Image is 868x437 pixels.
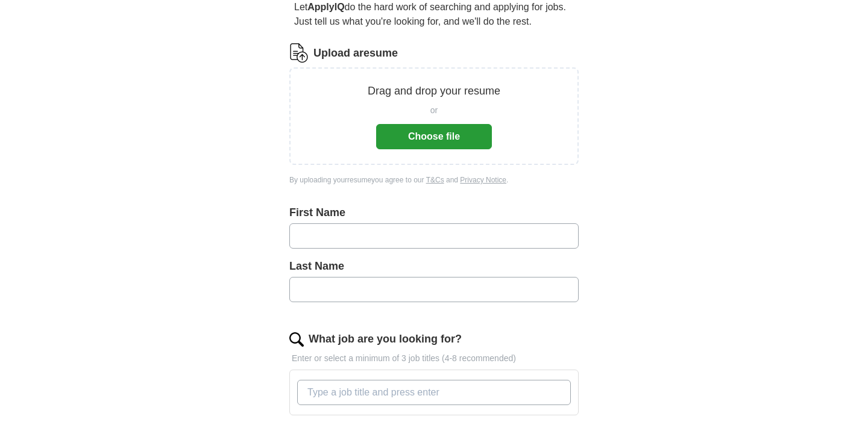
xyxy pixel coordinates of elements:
div: By uploading your resume you agree to our and . [289,175,579,185]
input: Type a job title and press enter [297,380,571,405]
strong: ApplyIQ [307,2,344,12]
a: Privacy Notice [460,176,506,184]
label: Upload a resume [313,45,398,61]
a: T&Cs [426,176,444,184]
p: Drag and drop your resume [368,83,500,99]
label: What job are you looking for? [309,331,462,347]
img: CV Icon [289,43,309,63]
p: Enter or select a minimum of 3 job titles (4-8 recommended) [289,352,579,365]
span: or [430,104,438,117]
label: Last Name [289,258,579,274]
label: First Name [289,205,579,221]
img: search.png [289,332,304,347]
button: Choose file [376,124,492,149]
